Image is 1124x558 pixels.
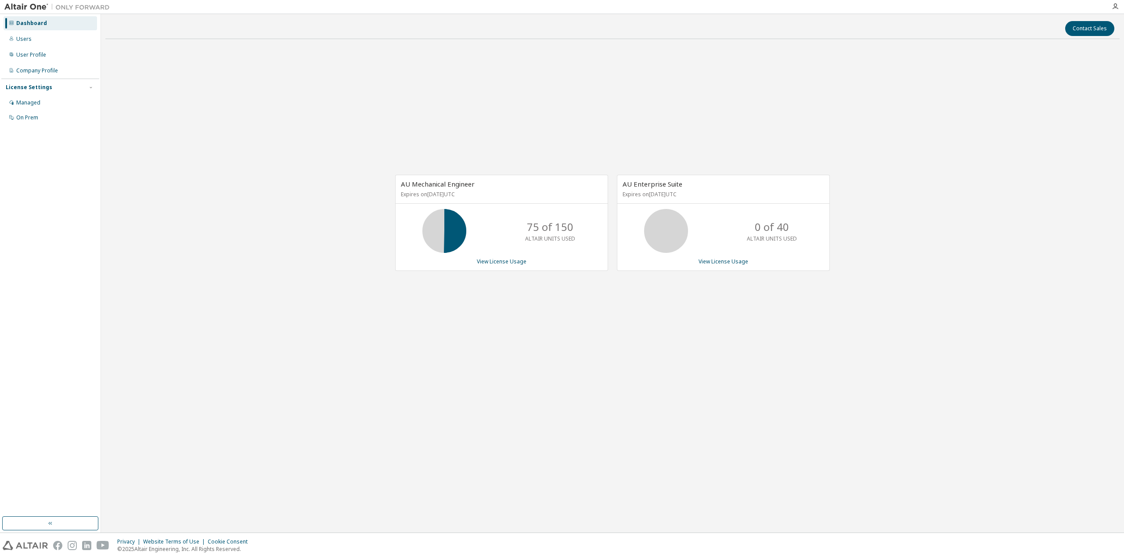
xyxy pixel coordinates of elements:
[527,220,573,234] p: 75 of 150
[3,541,48,550] img: altair_logo.svg
[747,235,797,242] p: ALTAIR UNITS USED
[16,36,32,43] div: Users
[143,538,208,545] div: Website Terms of Use
[16,67,58,74] div: Company Profile
[623,180,682,188] span: AU Enterprise Suite
[117,545,253,553] p: © 2025 Altair Engineering, Inc. All Rights Reserved.
[525,235,575,242] p: ALTAIR UNITS USED
[16,114,38,121] div: On Prem
[623,191,822,198] p: Expires on [DATE] UTC
[208,538,253,545] div: Cookie Consent
[82,541,91,550] img: linkedin.svg
[401,180,475,188] span: AU Mechanical Engineer
[117,538,143,545] div: Privacy
[4,3,114,11] img: Altair One
[16,51,46,58] div: User Profile
[477,258,526,265] a: View License Usage
[97,541,109,550] img: youtube.svg
[16,20,47,27] div: Dashboard
[401,191,600,198] p: Expires on [DATE] UTC
[1065,21,1114,36] button: Contact Sales
[53,541,62,550] img: facebook.svg
[6,84,52,91] div: License Settings
[755,220,789,234] p: 0 of 40
[699,258,748,265] a: View License Usage
[68,541,77,550] img: instagram.svg
[16,99,40,106] div: Managed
